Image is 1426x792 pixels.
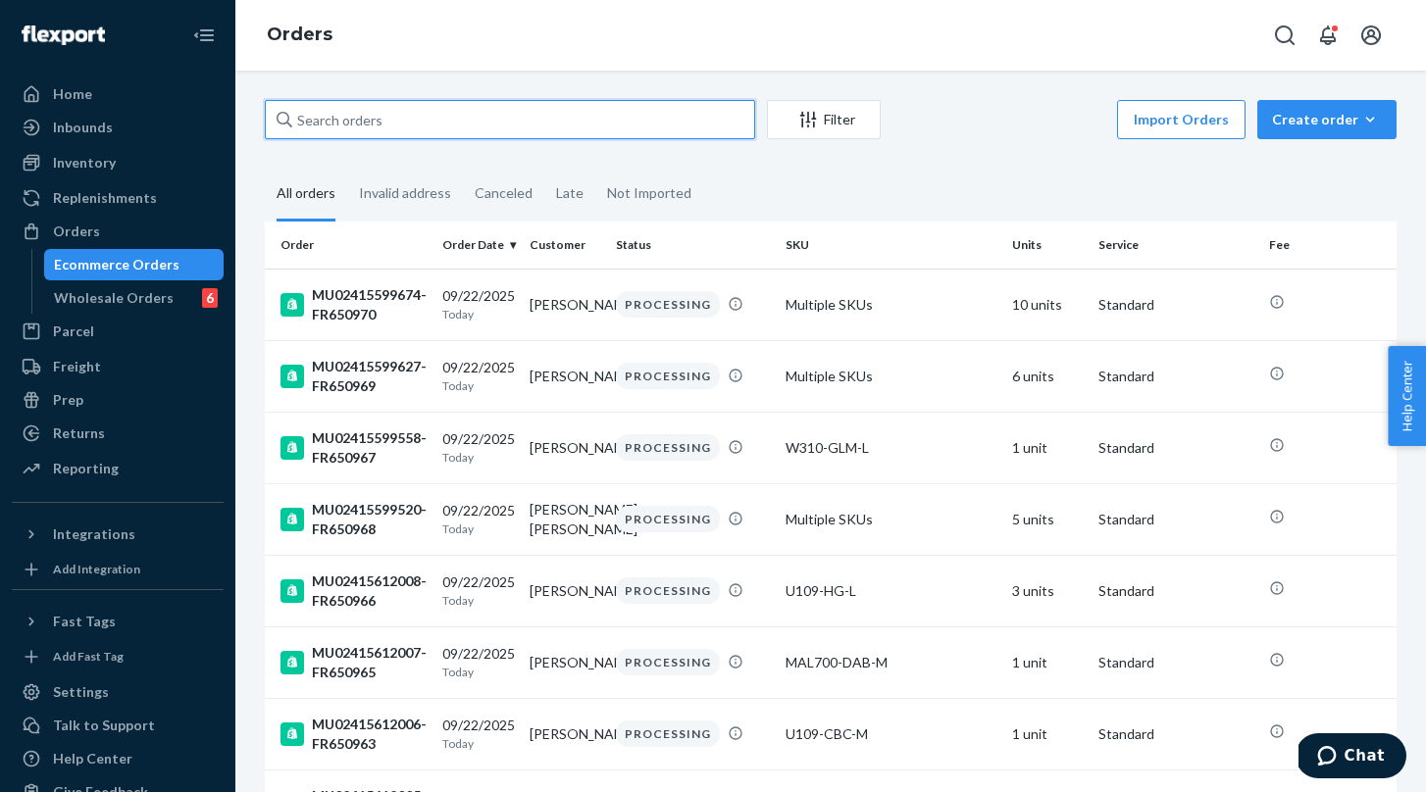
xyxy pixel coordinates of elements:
[442,520,513,537] p: Today
[1299,733,1406,782] iframe: Opens a widget where you can chat to one of our agents
[12,112,224,143] a: Inbounds
[442,286,513,322] div: 09/22/2025
[442,735,513,752] p: Today
[616,291,720,318] div: PROCESSING
[786,438,996,458] div: W310-GLM-L
[1004,269,1091,340] td: 10 units
[442,449,513,466] p: Today
[265,100,755,139] input: Search orders
[53,682,109,702] div: Settings
[22,25,105,45] img: Flexport logo
[1351,16,1391,55] button: Open account menu
[616,506,720,532] div: PROCESSING
[280,500,427,539] div: MU02415599520-FR650968
[53,749,132,768] div: Help Center
[12,676,224,708] a: Settings
[280,428,427,468] div: MU02415599558-FR650967
[442,501,513,537] div: 09/22/2025
[12,147,224,178] a: Inventory
[1004,698,1091,769] td: 1 unit
[280,571,427,611] div: MU02415612008-FR650966
[44,249,225,280] a: Ecommerce Orders
[280,643,427,682] div: MU02415612007-FR650965
[277,168,335,222] div: All orders
[616,434,720,461] div: PROCESSING
[1098,438,1252,458] p: Standard
[53,357,101,376] div: Freight
[12,743,224,774] a: Help Center
[616,577,720,604] div: PROCESSING
[265,222,434,269] th: Order
[53,524,135,544] div: Integrations
[1091,222,1260,269] th: Service
[1098,510,1252,529] p: Standard
[53,423,105,443] div: Returns
[442,306,513,322] p: Today
[12,351,224,382] a: Freight
[522,269,608,340] td: [PERSON_NAME]
[251,7,348,64] ol: breadcrumbs
[475,168,533,219] div: Canceled
[442,358,513,394] div: 09/22/2025
[53,222,100,241] div: Orders
[12,558,224,581] a: Add Integration
[1265,16,1304,55] button: Open Search Box
[1272,110,1382,129] div: Create order
[1004,412,1091,483] td: 1 unit
[54,255,179,274] div: Ecommerce Orders
[12,519,224,550] button: Integrations
[786,653,996,672] div: MAL700-DAB-M
[778,269,1004,340] td: Multiple SKUs
[202,288,218,308] div: 6
[53,648,124,665] div: Add Fast Tag
[12,384,224,416] a: Prep
[442,572,513,609] div: 09/22/2025
[1004,626,1091,698] td: 1 unit
[12,182,224,214] a: Replenishments
[44,282,225,314] a: Wholesale Orders6
[12,418,224,449] a: Returns
[608,222,778,269] th: Status
[1098,653,1252,672] p: Standard
[1257,100,1397,139] button: Create order
[1098,295,1252,315] p: Standard
[53,118,113,137] div: Inbounds
[768,110,880,129] div: Filter
[522,412,608,483] td: [PERSON_NAME]
[54,288,174,308] div: Wholesale Orders
[53,716,155,735] div: Talk to Support
[442,592,513,609] p: Today
[280,285,427,324] div: MU02415599674-FR650970
[434,222,521,269] th: Order Date
[442,429,513,466] div: 09/22/2025
[53,612,116,631] div: Fast Tags
[184,16,224,55] button: Close Navigation
[522,698,608,769] td: [PERSON_NAME]
[556,168,584,219] div: Late
[607,168,691,219] div: Not Imported
[616,649,720,675] div: PROCESSING
[12,216,224,247] a: Orders
[767,100,881,139] button: Filter
[616,720,720,747] div: PROCESSING
[778,483,1004,555] td: Multiple SKUs
[12,645,224,668] a: Add Fast Tag
[280,357,427,396] div: MU02415599627-FR650969
[1117,100,1246,139] button: Import Orders
[616,363,720,389] div: PROCESSING
[1098,581,1252,601] p: Standard
[359,168,451,219] div: Invalid address
[442,644,513,680] div: 09/22/2025
[12,606,224,637] button: Fast Tags
[53,153,116,173] div: Inventory
[778,340,1004,412] td: Multiple SKUs
[267,24,332,45] a: Orders
[1004,222,1091,269] th: Units
[1388,346,1426,446] span: Help Center
[786,724,996,744] div: U109-CBC-M
[53,188,157,208] div: Replenishments
[53,84,92,104] div: Home
[442,664,513,680] p: Today
[522,626,608,698] td: [PERSON_NAME]
[53,561,140,577] div: Add Integration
